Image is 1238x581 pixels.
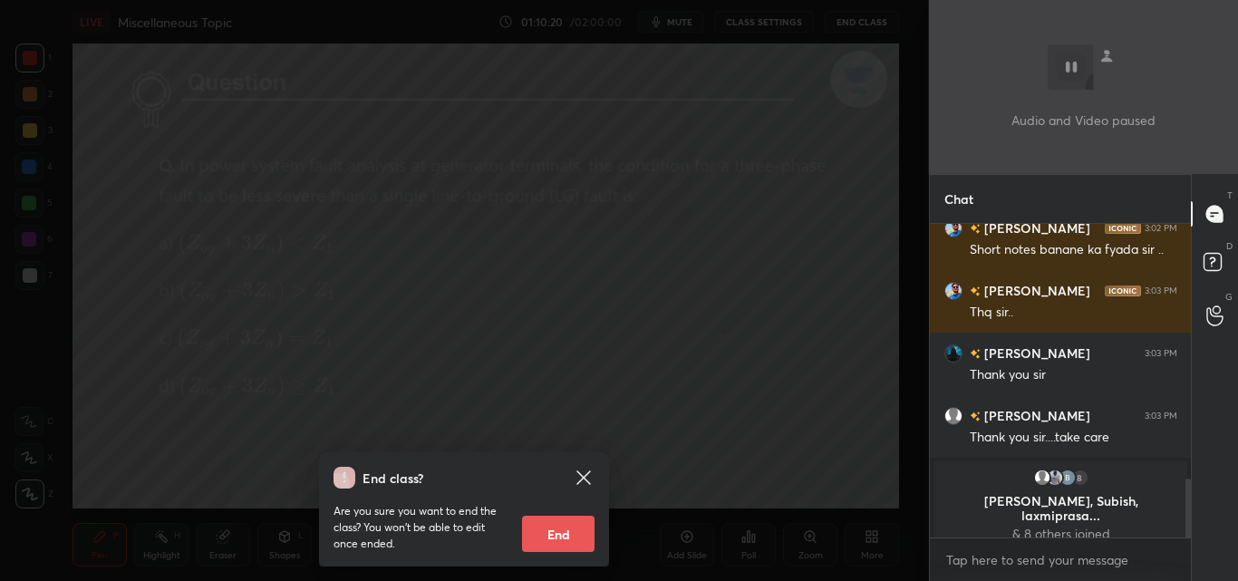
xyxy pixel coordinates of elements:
img: 31a63244ec66470ebc82e16ae4c580dc.25577714_3 [1058,469,1076,487]
div: 8 [1070,469,1088,487]
p: Are you sure you want to end the class? You won’t be able to edit once ended. [334,503,508,552]
img: no-rating-badge.077c3623.svg [970,286,981,296]
h6: [PERSON_NAME] [981,281,1090,300]
img: default.png [944,407,962,425]
img: 67b7f2214e49423eb3a1ca60382a0b6e.jpg [944,282,962,300]
p: [PERSON_NAME], Subish, laxmiprasa... [945,494,1176,523]
img: no-rating-badge.077c3623.svg [970,349,981,359]
div: grid [930,224,1192,537]
div: Thank you sir [970,366,1177,384]
div: Thq sir.. [970,304,1177,322]
div: Short notes banane ka fyada sir .. [970,241,1177,259]
p: D [1226,239,1233,253]
img: no-rating-badge.077c3623.svg [970,412,981,421]
div: Thank you sir....take care [970,429,1177,447]
div: 3:03 PM [1145,411,1177,421]
h4: End class? [363,469,423,488]
img: 53b9e1c1482a4740ab325a7480cdb2f9.jpg [944,344,962,363]
img: no-rating-badge.077c3623.svg [970,224,981,234]
img: iconic-dark.1390631f.png [1105,286,1141,296]
div: 3:03 PM [1145,348,1177,359]
h6: [PERSON_NAME] [981,406,1090,425]
p: G [1225,290,1233,304]
h6: [PERSON_NAME] [981,218,1090,237]
img: default.png [1032,469,1050,487]
p: Audio and Video paused [1011,111,1156,130]
p: T [1227,189,1233,202]
p: Chat [930,175,988,223]
div: 3:03 PM [1145,286,1177,296]
img: 67b7f2214e49423eb3a1ca60382a0b6e.jpg [944,219,962,237]
button: End [522,516,595,552]
h6: [PERSON_NAME] [981,344,1090,363]
p: & 8 others joined [945,527,1176,541]
img: iconic-dark.1390631f.png [1105,223,1141,234]
div: 3:02 PM [1145,223,1177,234]
img: 48221f90b3be4f5085942d25b84cfb96.jpg [1045,469,1063,487]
